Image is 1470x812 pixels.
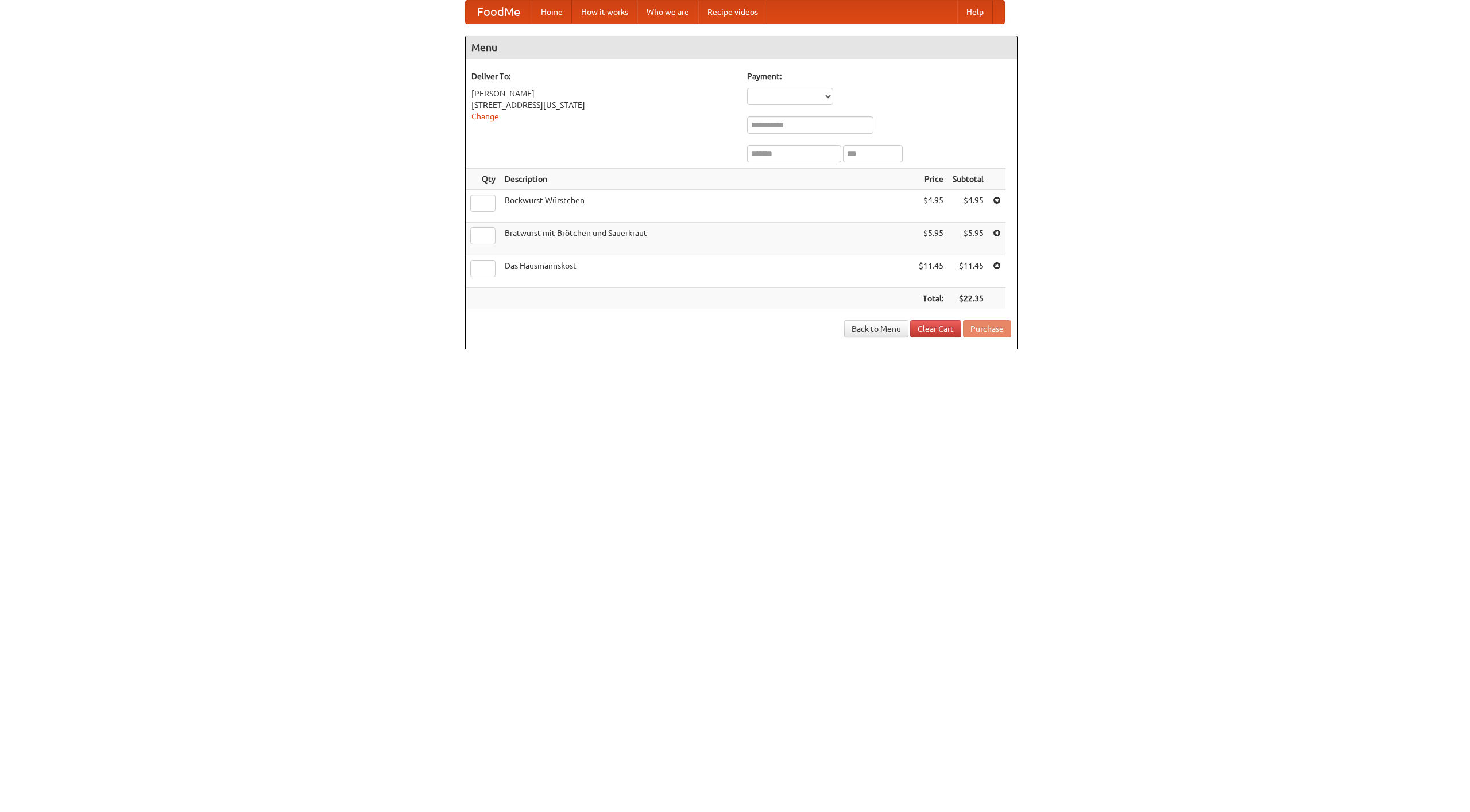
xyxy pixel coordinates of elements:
[500,223,914,255] td: Bratwurst mit Brötchen und Sauerkraut
[500,169,914,190] th: Description
[500,255,914,288] td: Das Hausmannskost
[948,223,988,255] td: $5.95
[500,190,914,223] td: Bockwurst Würstchen
[957,1,993,24] a: Help
[698,1,767,24] a: Recipe videos
[963,320,1011,337] button: Purchase
[948,190,988,223] td: $4.95
[747,71,1011,82] h5: Payment:
[844,320,908,337] a: Back to Menu
[910,320,961,337] a: Clear Cart
[471,99,736,111] div: [STREET_ADDRESS][US_STATE]
[914,169,948,190] th: Price
[914,223,948,255] td: $5.95
[637,1,698,24] a: Who we are
[572,1,637,24] a: How it works
[914,190,948,223] td: $4.95
[948,288,988,309] th: $22.35
[471,112,499,121] a: Change
[466,1,532,24] a: FoodMe
[532,1,572,24] a: Home
[471,88,736,99] div: [PERSON_NAME]
[466,169,500,190] th: Qty
[914,255,948,288] td: $11.45
[914,288,948,309] th: Total:
[471,71,736,82] h5: Deliver To:
[948,169,988,190] th: Subtotal
[466,36,1017,59] h4: Menu
[948,255,988,288] td: $11.45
